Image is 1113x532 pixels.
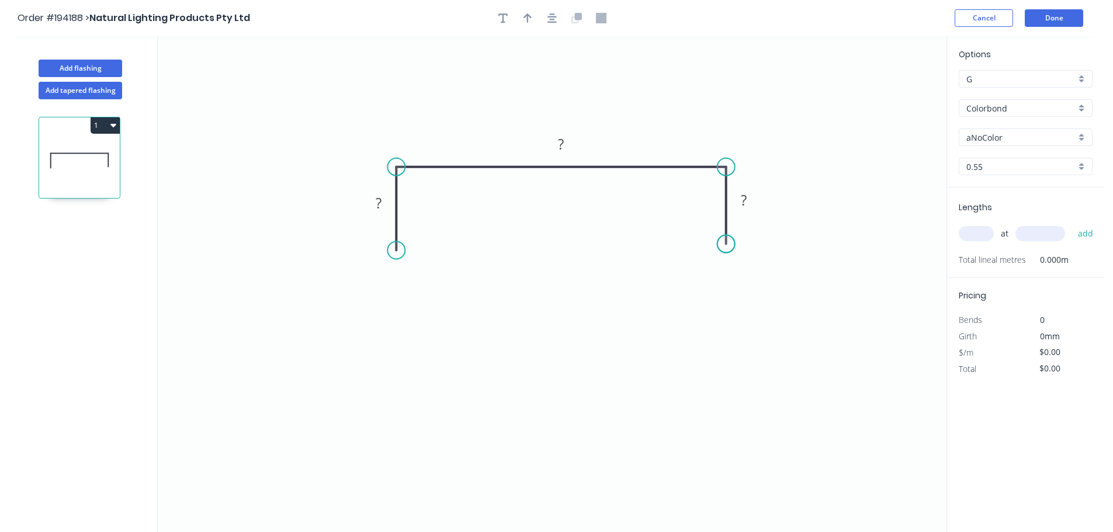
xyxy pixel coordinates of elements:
tspan: ? [376,193,382,213]
span: Pricing [959,290,986,301]
button: 1 [91,117,120,134]
span: $/m [959,347,973,358]
button: Add tapered flashing [39,82,122,99]
span: Bends [959,314,982,325]
input: Thickness [966,161,1076,173]
span: at [1001,225,1008,242]
button: Add flashing [39,60,122,77]
svg: 0 [158,36,946,532]
input: Material [966,102,1076,114]
span: 0 [1040,314,1045,325]
input: Price level [966,73,1076,85]
span: Total lineal metres [959,252,1026,268]
button: Cancel [955,9,1013,27]
span: Lengths [959,201,992,213]
span: Natural Lighting Products Pty Ltd [89,11,250,25]
span: Order #194188 > [18,11,89,25]
tspan: ? [558,134,564,154]
span: Options [959,48,991,60]
button: add [1072,224,1100,244]
span: 0mm [1040,331,1060,342]
span: 0.000m [1026,252,1069,268]
span: Girth [959,331,977,342]
button: Done [1025,9,1083,27]
tspan: ? [741,190,747,210]
input: Colour [966,131,1076,144]
span: Total [959,363,976,374]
